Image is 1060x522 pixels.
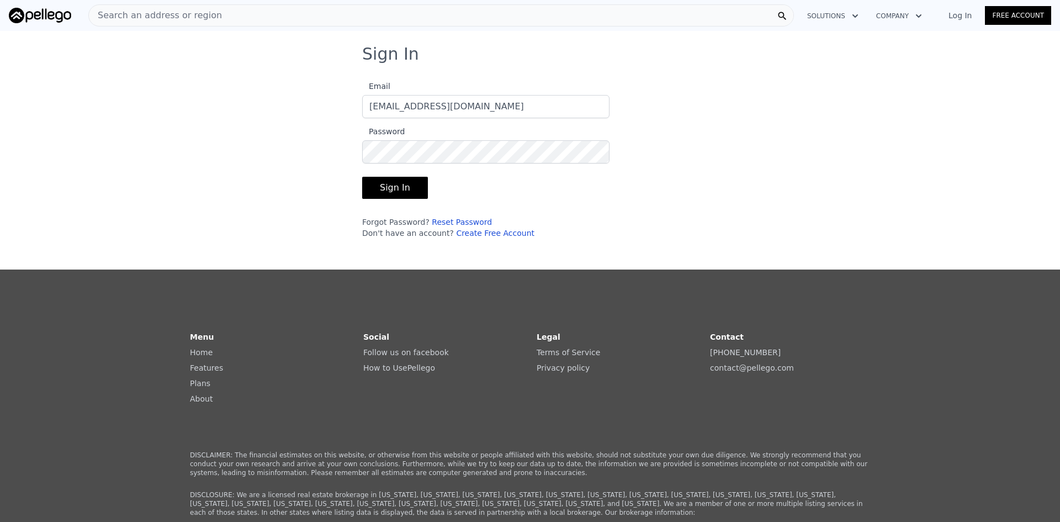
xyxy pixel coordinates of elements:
[363,363,435,372] a: How to UsePellego
[9,8,71,23] img: Pellego
[362,217,609,239] div: Forgot Password? Don't have an account?
[190,333,214,341] strong: Menu
[432,218,492,226] a: Reset Password
[363,333,389,341] strong: Social
[867,6,931,26] button: Company
[190,394,213,403] a: About
[190,363,223,372] a: Features
[710,363,794,372] a: contact@pellego.com
[190,379,210,388] a: Plans
[710,348,781,357] a: [PHONE_NUMBER]
[362,140,609,164] input: Password
[537,348,600,357] a: Terms of Service
[537,333,560,341] strong: Legal
[456,229,534,238] a: Create Free Account
[362,82,390,91] span: Email
[537,363,590,372] a: Privacy policy
[935,10,985,21] a: Log In
[190,348,213,357] a: Home
[190,491,870,517] p: DISCLOSURE: We are a licensed real estate brokerage in [US_STATE], [US_STATE], [US_STATE], [US_ST...
[362,44,698,64] h3: Sign In
[362,127,405,136] span: Password
[190,451,870,477] p: DISCLAIMER: The financial estimates on this website, or otherwise from this website or people aff...
[89,9,222,22] span: Search an address or region
[362,95,609,118] input: Email
[798,6,867,26] button: Solutions
[985,6,1051,25] a: Free Account
[710,333,744,341] strong: Contact
[363,348,449,357] a: Follow us on facebook
[362,177,428,199] button: Sign In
